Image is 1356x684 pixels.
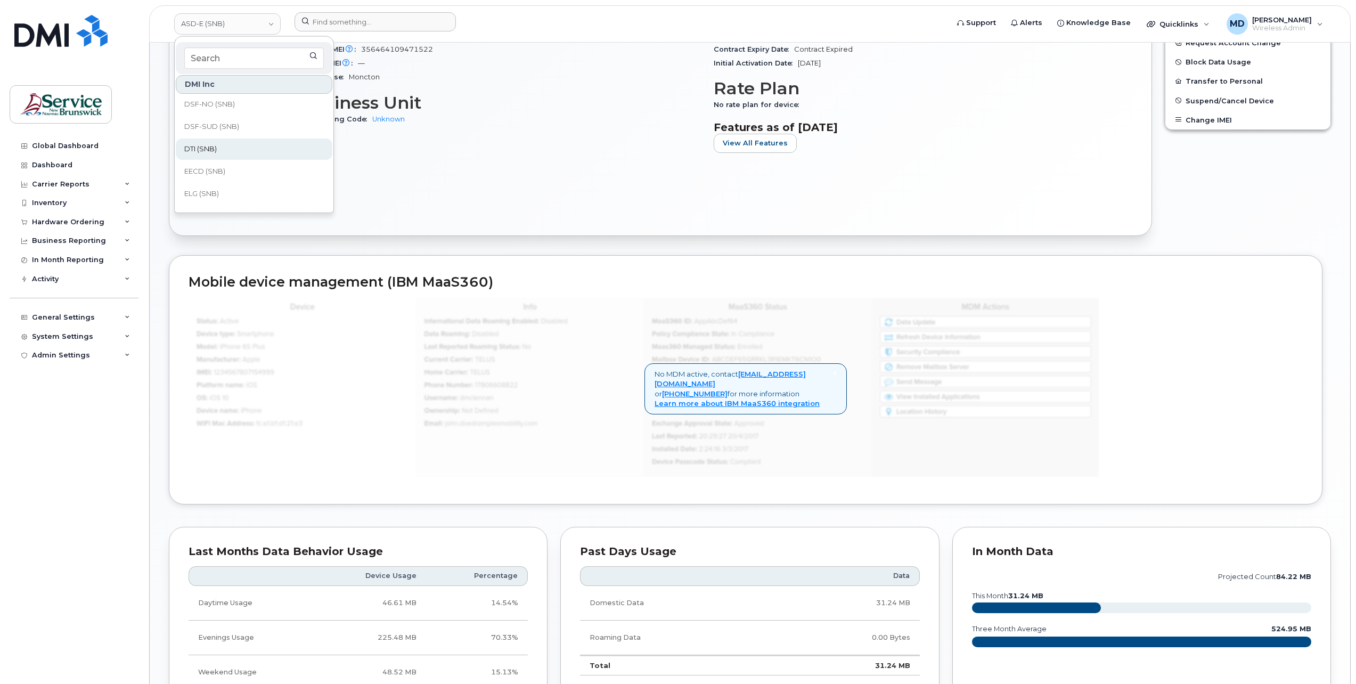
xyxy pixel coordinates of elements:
[714,101,804,109] span: No rate plan for device
[771,655,920,675] td: 31.24 MB
[313,621,426,655] td: 225.48 MB
[1139,13,1217,35] div: Quicklinks
[798,59,821,67] span: [DATE]
[184,99,235,110] span: DSF-NO (SNB)
[771,586,920,621] td: 31.24 MB
[349,73,380,81] span: Moncton
[184,144,217,154] span: DTI (SNB)
[176,161,332,182] a: EECD (SNB)
[580,547,919,557] div: Past Days Usage
[176,183,332,205] a: ELG (SNB)
[950,12,1003,34] a: Support
[714,79,1113,98] h3: Rate Plan
[655,370,806,388] a: [EMAIL_ADDRESS][DOMAIN_NAME]
[1165,52,1330,71] button: Block Data Usage
[358,59,365,67] span: —
[174,13,281,35] a: ASD-E (SNB)
[313,586,426,621] td: 46.61 MB
[771,621,920,655] td: 0.00 Bytes
[426,586,528,621] td: 14.54%
[971,592,1043,600] text: this month
[580,621,771,655] td: Roaming Data
[372,115,405,123] a: Unknown
[184,189,219,199] span: ELG (SNB)
[655,399,820,408] a: Learn more about IBM MaaS360 integration
[714,121,1113,134] h3: Features as of [DATE]
[301,93,701,112] h3: Business Unit
[580,586,771,621] td: Domestic Data
[301,115,372,123] span: Accounting Code
[644,363,847,414] div: No MDM active, contact or for more information
[295,12,456,31] input: Find something...
[714,134,797,153] button: View All Features
[426,566,528,585] th: Percentage
[714,45,794,53] span: Contract Expiry Date
[1159,20,1198,28] span: Quicklinks
[176,206,332,227] a: FTB (SNB)
[714,59,798,67] span: Initial Activation Date
[580,655,771,675] td: Total
[1252,15,1312,24] span: [PERSON_NAME]
[189,298,1099,477] img: mdm_maas360_data_lg-147edf4ce5891b6e296acbe60ee4acd306360f73f278574cfef86ac192ea0250.jpg
[794,45,853,53] span: Contract Expired
[184,166,225,177] span: EECD (SNB)
[176,94,332,115] a: DSF-NO (SNB)
[1230,18,1245,30] span: MD
[189,621,528,655] tr: Weekdays from 6:00pm to 8:00am
[1003,12,1050,34] a: Alerts
[1219,13,1330,35] div: Matthew Deveau
[1008,592,1043,600] tspan: 31.24 MB
[1252,24,1312,32] span: Wireless Admin
[189,621,313,655] td: Evenings Usage
[1165,71,1330,91] button: Transfer to Personal
[966,18,996,28] span: Support
[1218,573,1311,581] text: projected count
[1066,18,1131,28] span: Knowledge Base
[313,566,426,585] th: Device Usage
[972,547,1311,557] div: In Month Data
[1186,96,1274,104] span: Suspend/Cancel Device
[301,124,701,133] p: Unknown
[771,566,920,585] th: Data
[361,45,433,53] span: 356464109471522
[1276,573,1311,581] tspan: 84.22 MB
[426,621,528,655] td: 70.33%
[184,47,324,69] input: Search
[189,547,528,557] div: Last Months Data Behavior Usage
[184,121,239,132] span: DSF-SUD (SNB)
[1165,110,1330,129] button: Change IMEI
[971,625,1047,633] text: three month average
[832,369,837,377] a: Close
[1165,33,1330,52] button: Request Account Change
[723,138,788,148] span: View All Features
[1165,91,1330,110] button: Suspend/Cancel Device
[662,389,728,398] a: [PHONE_NUMBER]
[832,368,837,378] span: ×
[1020,18,1042,28] span: Alerts
[176,139,332,160] a: DTI (SNB)
[176,75,332,94] div: DMI Inc
[189,275,1303,290] h2: Mobile device management (IBM MaaS360)
[189,586,313,621] td: Daytime Usage
[1050,12,1138,34] a: Knowledge Base
[1271,625,1311,633] text: 524.95 MB
[176,116,332,137] a: DSF-SUD (SNB)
